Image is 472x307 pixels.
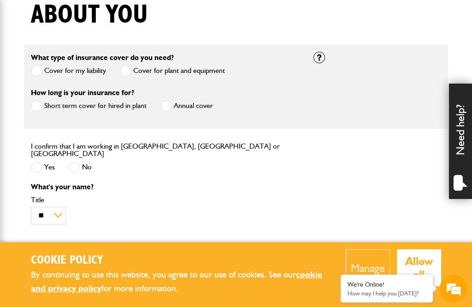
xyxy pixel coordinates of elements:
[16,51,39,64] img: d_20077148190_company_1631870298795_20077148190
[31,100,147,112] label: Short term cover for hired in plant
[397,249,442,286] button: Allow all
[12,140,168,160] input: Enter your phone number
[12,167,168,257] textarea: Type your message and hit 'Enter'
[449,84,472,199] div: Need help?
[31,196,300,204] label: Title
[48,52,155,64] div: Chat with us now
[125,239,167,252] em: Start Chat
[12,85,168,106] input: Enter your last name
[31,54,174,61] label: What type of insurance cover do you need?
[12,113,168,133] input: Enter your email address
[151,5,173,27] div: Minimize live chat window
[69,162,92,173] label: No
[31,65,106,77] label: Cover for my liability
[120,65,225,77] label: Cover for plant and equipment
[31,89,134,96] label: How long is your insurance for?
[160,100,213,112] label: Annual cover
[31,183,300,191] p: What's your name?
[31,268,332,296] p: By continuing to use this website, you agree to our use of cookies. See our for more information.
[31,253,332,268] h2: Cookie Policy
[31,162,55,173] label: Yes
[346,249,390,286] button: Manage
[348,281,426,289] div: We're Online!
[348,290,426,297] p: How may I help you today?
[31,143,300,157] label: I confirm that I am working in [GEOGRAPHIC_DATA], [GEOGRAPHIC_DATA] or [GEOGRAPHIC_DATA]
